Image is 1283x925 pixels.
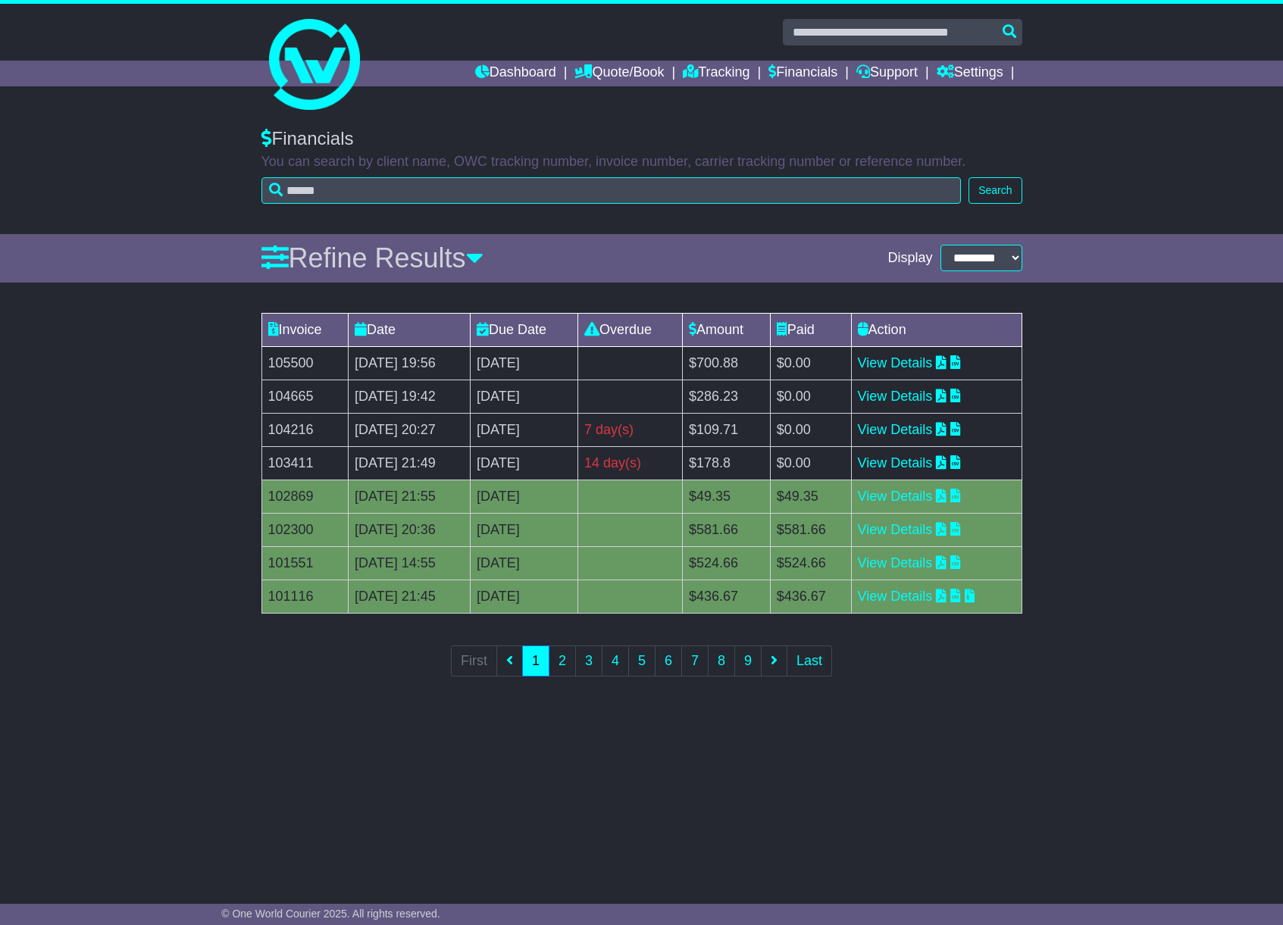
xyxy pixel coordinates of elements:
a: View Details [858,455,933,470]
a: View Details [858,355,933,370]
td: $436.67 [682,580,770,613]
td: $0.00 [770,380,851,413]
td: 104665 [261,380,349,413]
a: 7 [681,645,709,677]
span: © One World Courier 2025. All rights reserved. [221,908,440,920]
td: $178.8 [682,446,770,480]
td: $0.00 [770,413,851,446]
td: $700.88 [682,346,770,380]
a: 8 [708,645,735,677]
a: View Details [858,522,933,537]
a: Dashboard [475,61,556,86]
td: [DATE] [471,380,578,413]
a: View Details [858,555,933,570]
span: Display [887,250,932,267]
td: [DATE] 21:45 [349,580,471,613]
td: $49.35 [682,480,770,513]
a: Last [787,645,832,677]
a: View Details [858,389,933,404]
td: 101116 [261,580,349,613]
div: 14 day(s) [584,453,676,473]
td: $524.66 [770,546,851,580]
td: Due Date [471,313,578,346]
a: Refine Results [261,242,483,273]
div: Financials [261,128,1022,150]
td: [DATE] [471,413,578,446]
td: 103411 [261,446,349,480]
td: [DATE] 19:56 [349,346,471,380]
td: [DATE] 19:42 [349,380,471,413]
a: 5 [628,645,656,677]
a: Support [856,61,918,86]
td: 104216 [261,413,349,446]
td: Action [851,313,1022,346]
td: Invoice [261,313,349,346]
td: [DATE] [471,513,578,546]
a: View Details [858,589,933,604]
td: Overdue [577,313,682,346]
td: [DATE] 14:55 [349,546,471,580]
td: Date [349,313,471,346]
td: [DATE] 21:49 [349,446,471,480]
a: 9 [734,645,762,677]
td: $524.66 [682,546,770,580]
td: $109.71 [682,413,770,446]
td: 101551 [261,546,349,580]
a: Tracking [683,61,749,86]
td: [DATE] 20:36 [349,513,471,546]
td: 105500 [261,346,349,380]
a: 6 [655,645,682,677]
a: View Details [858,422,933,437]
a: 2 [549,645,576,677]
td: $581.66 [682,513,770,546]
td: [DATE] [471,346,578,380]
td: $286.23 [682,380,770,413]
a: 4 [602,645,629,677]
td: [DATE] [471,546,578,580]
td: $49.35 [770,480,851,513]
div: 7 day(s) [584,420,676,440]
td: [DATE] [471,480,578,513]
td: [DATE] [471,580,578,613]
p: You can search by client name, OWC tracking number, invoice number, carrier tracking number or re... [261,154,1022,170]
td: [DATE] 21:55 [349,480,471,513]
a: Financials [768,61,837,86]
a: 3 [575,645,602,677]
td: [DATE] 20:27 [349,413,471,446]
td: 102300 [261,513,349,546]
td: Amount [682,313,770,346]
td: $0.00 [770,446,851,480]
a: Settings [937,61,1003,86]
td: Paid [770,313,851,346]
a: View Details [858,489,933,504]
td: $0.00 [770,346,851,380]
td: [DATE] [471,446,578,480]
td: 102869 [261,480,349,513]
a: 1 [522,645,549,677]
td: $436.67 [770,580,851,613]
button: Search [969,177,1022,204]
td: $581.66 [770,513,851,546]
a: Quote/Book [574,61,664,86]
